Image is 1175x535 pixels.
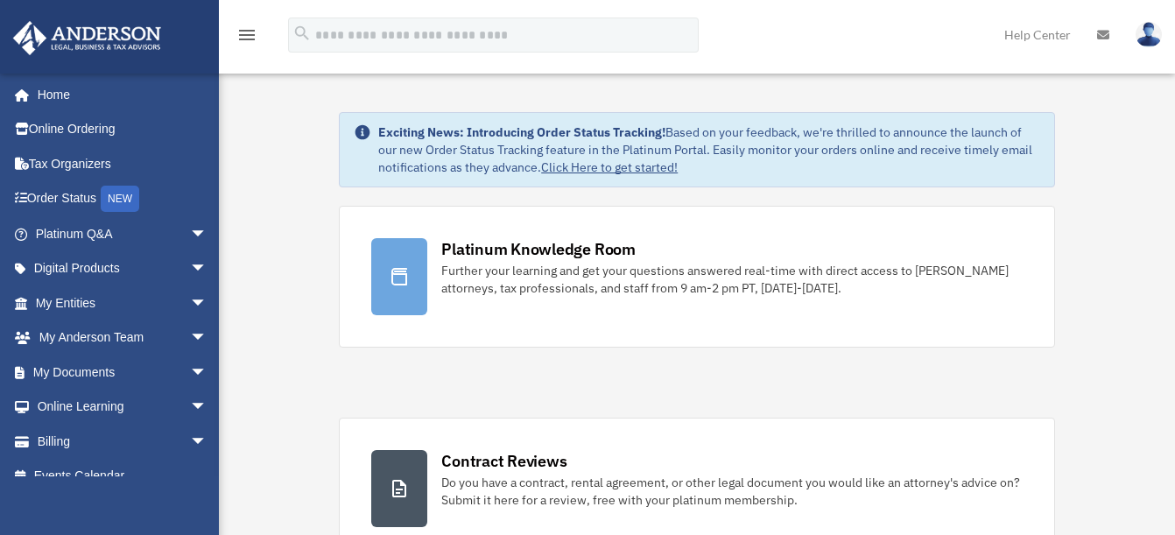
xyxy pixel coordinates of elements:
[12,285,234,320] a: My Entitiesarrow_drop_down
[378,124,665,140] strong: Exciting News: Introducing Order Status Tracking!
[339,206,1055,348] a: Platinum Knowledge Room Further your learning and get your questions answered real-time with dire...
[8,21,166,55] img: Anderson Advisors Platinum Portal
[190,320,225,356] span: arrow_drop_down
[441,238,636,260] div: Platinum Knowledge Room
[12,216,234,251] a: Platinum Q&Aarrow_drop_down
[12,459,234,494] a: Events Calendar
[292,24,312,43] i: search
[12,390,234,425] a: Online Learningarrow_drop_down
[441,262,1023,297] div: Further your learning and get your questions answered real-time with direct access to [PERSON_NAM...
[12,355,234,390] a: My Documentsarrow_drop_down
[190,355,225,391] span: arrow_drop_down
[12,320,234,355] a: My Anderson Teamarrow_drop_down
[190,285,225,321] span: arrow_drop_down
[12,181,234,217] a: Order StatusNEW
[378,123,1040,176] div: Based on your feedback, we're thrilled to announce the launch of our new Order Status Tracking fe...
[12,146,234,181] a: Tax Organizers
[236,31,257,46] a: menu
[190,390,225,426] span: arrow_drop_down
[190,424,225,460] span: arrow_drop_down
[101,186,139,212] div: NEW
[1136,22,1162,47] img: User Pic
[441,474,1023,509] div: Do you have a contract, rental agreement, or other legal document you would like an attorney's ad...
[541,159,678,175] a: Click Here to get started!
[190,251,225,287] span: arrow_drop_down
[190,216,225,252] span: arrow_drop_down
[12,251,234,286] a: Digital Productsarrow_drop_down
[441,450,566,472] div: Contract Reviews
[12,112,234,147] a: Online Ordering
[236,25,257,46] i: menu
[12,424,234,459] a: Billingarrow_drop_down
[12,77,225,112] a: Home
